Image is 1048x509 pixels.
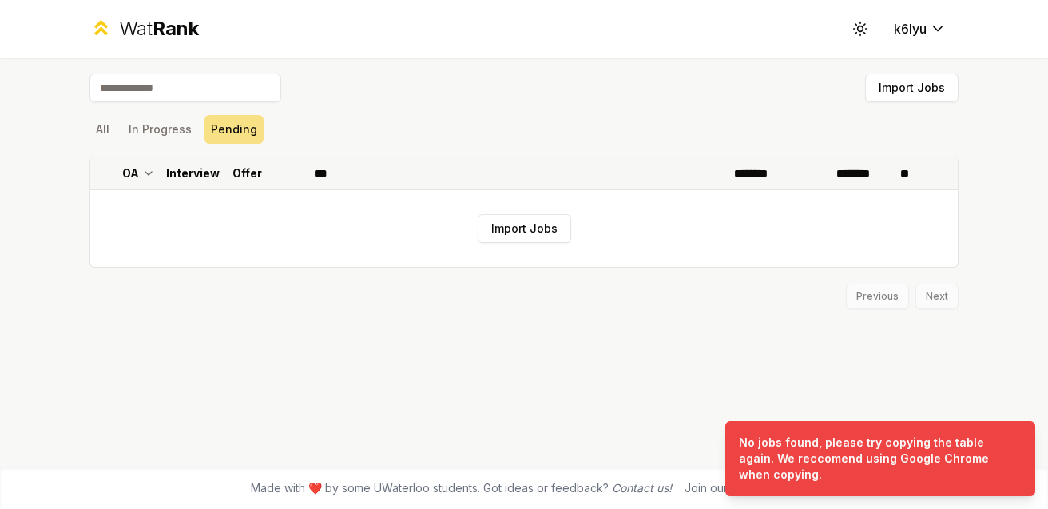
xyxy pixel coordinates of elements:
div: No jobs found, please try copying the table again. We reccomend using Google Chrome when copying. [739,435,1015,483]
button: Import Jobs [865,74,959,102]
a: Contact us! [612,481,672,495]
button: Import Jobs [478,214,571,243]
button: All [89,115,116,144]
button: Pending [204,115,264,144]
button: In Progress [122,115,198,144]
button: k6lyu [881,14,959,43]
p: OA [122,165,139,181]
span: Made with ❤️ by some UWaterloo students. Got ideas or feedback? [251,480,672,496]
div: Join our discord! [685,480,773,496]
div: Wat [119,16,199,42]
span: k6lyu [894,19,927,38]
p: Offer [232,165,262,181]
p: Interview [166,165,220,181]
span: Rank [153,17,199,40]
a: WatRank [89,16,199,42]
